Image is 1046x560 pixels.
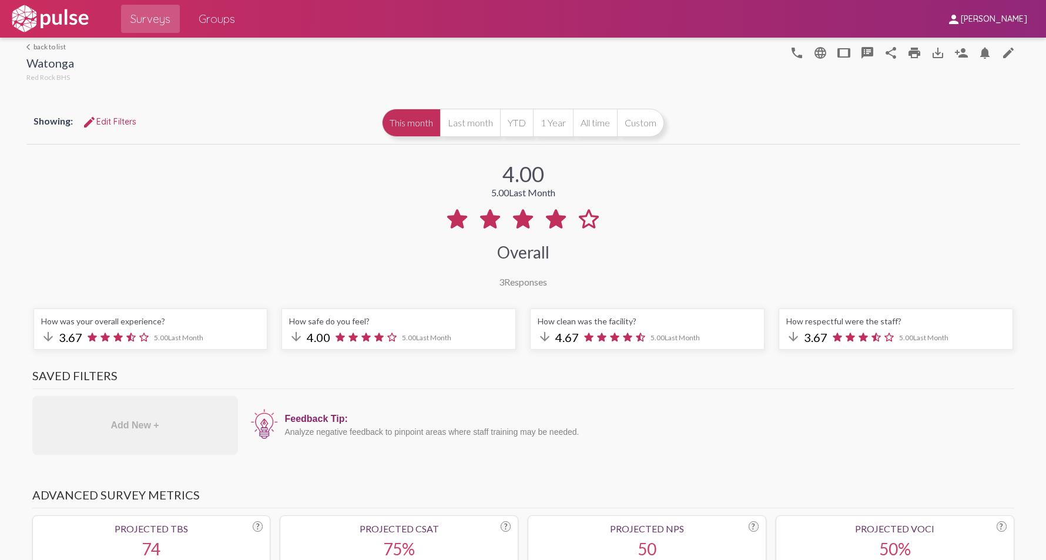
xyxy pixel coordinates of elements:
mat-icon: Download [931,46,945,60]
button: Last month [440,109,500,137]
span: 5.00 [651,333,700,342]
button: Edit FiltersEdit Filters [73,111,146,132]
span: 5.00 [154,333,203,342]
div: Feedback Tip: [285,414,1008,424]
button: language [785,41,809,64]
mat-icon: Person [954,46,968,60]
mat-icon: person [947,12,961,26]
mat-icon: arrow_downward [786,330,800,344]
h3: Advanced Survey Metrics [32,488,1014,508]
div: ? [997,521,1007,532]
div: 4.00 [502,161,544,187]
span: 3 [499,276,504,287]
button: speaker_notes [856,41,879,64]
div: Analyze negative feedback to pinpoint areas where staff training may be needed. [285,427,1008,437]
div: Overall [497,242,549,262]
mat-icon: arrow_downward [538,330,552,344]
button: Person [950,41,973,64]
button: Custom [617,109,664,137]
span: Red Rock BHS [26,73,70,82]
a: Groups [189,5,244,33]
h3: Saved Filters [32,368,1014,389]
div: ? [253,521,263,532]
div: Projected TBS [40,523,263,534]
button: All time [573,109,617,137]
img: white-logo.svg [9,4,90,33]
div: ? [749,521,759,532]
img: icon12.png [250,408,279,441]
span: Last Month [509,187,555,198]
button: 1 Year [533,109,573,137]
div: Watonga [26,56,74,73]
span: 5.00 [899,333,948,342]
span: Showing: [33,115,73,126]
span: Groups [199,8,235,29]
div: Projected CSAT [287,523,511,534]
mat-icon: Share [884,46,898,60]
span: 4.67 [555,330,579,344]
mat-icon: arrow_back_ios [26,43,33,51]
button: Download [926,41,950,64]
a: edit [997,41,1020,64]
div: How was your overall experience? [41,316,260,326]
button: tablet [832,41,856,64]
div: How clean was the facility? [538,316,757,326]
mat-icon: arrow_downward [41,330,55,344]
mat-icon: language [813,46,827,60]
div: Responses [499,276,547,287]
mat-icon: tablet [837,46,851,60]
div: 75% [287,539,511,559]
div: Projected VoCI [783,523,1007,534]
button: language [809,41,832,64]
div: How safe do you feel? [289,316,508,326]
mat-icon: Bell [978,46,992,60]
span: Last Month [168,333,203,342]
a: back to list [26,42,74,51]
mat-icon: print [907,46,921,60]
span: 4.00 [307,330,330,344]
mat-icon: language [790,46,804,60]
span: Last Month [416,333,451,342]
div: 5.00 [491,187,555,198]
div: Projected NPS [535,523,759,534]
span: 3.67 [804,330,827,344]
span: 5.00 [402,333,451,342]
button: Share [879,41,903,64]
mat-icon: speaker_notes [860,46,874,60]
span: Last Month [665,333,700,342]
button: This month [382,109,440,137]
div: 50% [783,539,1007,559]
button: [PERSON_NAME] [937,8,1037,29]
div: Add New + [32,396,238,455]
span: Surveys [130,8,170,29]
div: 50 [535,539,759,559]
div: 74 [40,539,263,559]
a: Surveys [121,5,180,33]
span: 3.67 [59,330,82,344]
a: print [903,41,926,64]
button: YTD [500,109,533,137]
mat-icon: edit [1001,46,1015,60]
mat-icon: Edit Filters [82,115,96,129]
div: ? [501,521,511,532]
div: How respectful were the staff? [786,316,1005,326]
span: Last Month [913,333,948,342]
button: Bell [973,41,997,64]
mat-icon: arrow_downward [289,330,303,344]
span: Edit Filters [82,116,136,127]
span: [PERSON_NAME] [961,14,1027,25]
